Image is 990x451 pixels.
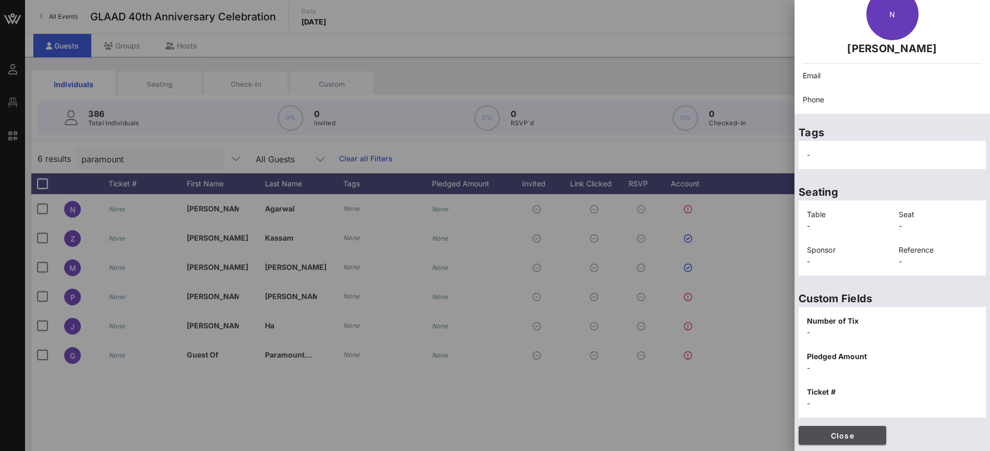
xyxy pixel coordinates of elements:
[807,150,810,159] span: -
[899,209,978,220] p: Seat
[889,10,895,19] span: N
[807,362,977,374] p: -
[799,426,886,445] button: Close
[799,124,986,141] p: Tags
[803,94,982,105] p: Phone
[807,327,977,338] p: -
[799,184,986,200] p: Seating
[807,256,886,267] p: -
[807,315,977,327] p: Number of Tix
[807,351,977,362] p: Pledged Amount
[807,220,886,232] p: -
[803,40,982,57] p: [PERSON_NAME]
[807,386,977,398] p: Ticket #
[803,70,982,81] p: Email
[899,256,978,267] p: -
[807,244,886,256] p: Sponsor
[807,431,878,440] span: Close
[899,244,978,256] p: Reference
[799,290,986,307] p: Custom Fields
[899,220,978,232] p: -
[807,398,977,409] p: -
[807,209,886,220] p: Table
